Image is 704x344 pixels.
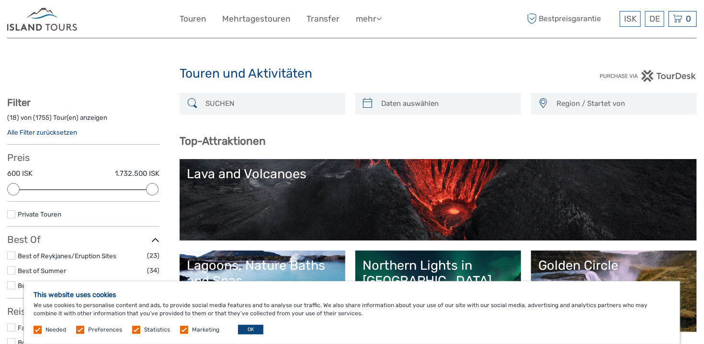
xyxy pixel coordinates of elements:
b: Top-Attraktionen [180,135,266,148]
div: DE [645,11,664,27]
a: Lava and Volcanoes [187,166,690,233]
a: Best of Winter [18,282,60,289]
button: Open LiveChat chat widget [110,15,122,26]
img: Iceland ProTravel [7,7,78,31]
input: Daten auswählen [377,95,516,112]
p: We're away right now. Please check back later! [13,17,108,24]
label: 1755 [35,113,49,122]
label: 600 ISK [7,169,33,179]
div: Lagoons, Nature Baths and Spas [187,258,338,289]
a: Alle Filter zurücksetzen [7,128,77,136]
a: Golden Circle [538,258,690,325]
h1: Touren und Aktivitäten [180,66,524,81]
a: Northern Lights in [GEOGRAPHIC_DATA] [363,258,514,325]
span: (18) [148,280,159,291]
label: Statistics [144,326,170,334]
a: Touren [180,12,206,26]
img: PurchaseViaTourDesk.png [600,70,697,82]
h5: This website uses cookies [34,291,670,299]
span: (34) [147,265,159,276]
a: Best of Reykjanes/Eruption Sites [18,252,116,260]
div: We use cookies to personalise content and ads, to provide social media features and to analyse ou... [24,281,680,344]
a: mehr [356,12,382,26]
label: Needed [45,326,66,334]
button: OK [238,325,263,334]
a: Fahrrad [18,324,41,332]
div: Lava and Volcanoes [187,166,690,182]
a: Transfer [307,12,340,26]
div: Golden Circle [538,258,690,273]
h3: Preis [7,152,159,163]
span: ISK [624,14,636,23]
a: Private Touren [18,210,61,218]
label: 18 [10,113,17,122]
label: Marketing [192,326,219,334]
h3: Reisemethode [7,306,159,317]
input: SUCHEN [202,95,341,112]
span: (23) [147,250,159,261]
span: 0 [684,14,693,23]
a: Best of Summer [18,267,66,275]
span: Bestpreisgarantie [524,11,617,27]
a: Mehrtagestouren [222,12,290,26]
a: Lagoons, Nature Baths and Spas [187,258,338,325]
div: Northern Lights in [GEOGRAPHIC_DATA] [363,258,514,289]
strong: Filter [7,97,31,108]
label: Preferences [88,326,122,334]
button: Region / Startet von [552,96,692,112]
label: 1.732.500 ISK [115,169,159,179]
h3: Best Of [7,234,159,245]
div: ( ) von ( ) Tour(en) anzeigen [7,113,159,128]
